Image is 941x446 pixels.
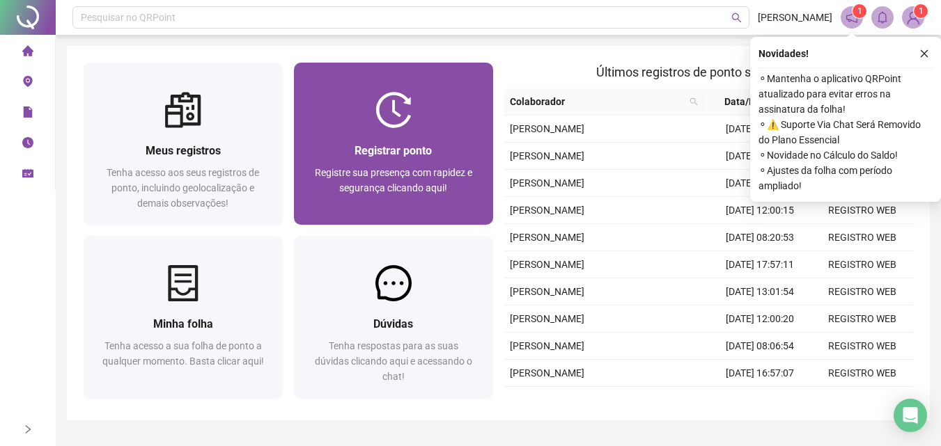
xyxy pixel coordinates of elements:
[510,367,584,379] span: [PERSON_NAME]
[146,144,221,157] span: Meus registros
[596,65,821,79] span: Últimos registros de ponto sincronizados
[758,10,832,25] span: [PERSON_NAME]
[510,313,584,324] span: [PERSON_NAME]
[510,340,584,351] span: [PERSON_NAME]
[811,333,913,360] td: REGISTRO WEB
[708,305,811,333] td: [DATE] 12:00:20
[708,333,811,360] td: [DATE] 08:06:54
[759,71,933,117] span: ⚬ Mantenha o aplicativo QRPoint atualizado para evitar erros na assinatura da folha!
[919,49,929,58] span: close
[811,278,913,305] td: REGISTRO WEB
[315,167,472,193] span: Registre sua presença com rapidez e segurança clicando aqui!
[315,340,472,382] span: Tenha respostas para as suas dúvidas clicando aqui e acessando o chat!
[811,251,913,278] td: REGISTRO WEB
[811,387,913,414] td: REGISTRO WEB
[510,150,584,161] span: [PERSON_NAME]
[510,94,684,109] span: Colaborador
[811,224,913,251] td: REGISTRO WEB
[703,88,803,116] th: Data/Hora
[22,39,33,67] span: home
[22,131,33,159] span: clock-circle
[876,11,889,24] span: bell
[84,236,283,398] a: Minha folhaTenha acesso a sua folha de ponto a qualquer momento. Basta clicar aqui!
[919,6,924,16] span: 1
[811,197,913,224] td: REGISTRO WEB
[708,197,811,224] td: [DATE] 12:00:15
[731,13,742,23] span: search
[107,167,259,209] span: Tenha acesso aos seus registros de ponto, incluindo geolocalização e demais observações!
[153,317,213,330] span: Minha folha
[708,224,811,251] td: [DATE] 08:20:53
[759,163,933,193] span: ⚬ Ajustes da folha com período ampliado!
[23,424,33,434] span: right
[102,340,264,367] span: Tenha acesso a sua folha de ponto a qualquer momento. Basta clicar aqui!
[22,100,33,128] span: file
[759,117,933,148] span: ⚬ ⚠️ Suporte Via Chat Será Removido do Plano Essencial
[294,63,493,225] a: Registrar pontoRegistre sua presença com rapidez e segurança clicando aqui!
[510,123,584,134] span: [PERSON_NAME]
[894,399,927,432] div: Open Intercom Messenger
[22,70,33,97] span: environment
[708,387,811,414] td: [DATE] 13:01:37
[759,148,933,163] span: ⚬ Novidade no Cálculo do Saldo!
[687,91,701,112] span: search
[857,6,862,16] span: 1
[294,236,493,398] a: DúvidasTenha respostas para as suas dúvidas clicando aqui e acessando o chat!
[510,232,584,243] span: [PERSON_NAME]
[914,4,928,18] sup: Atualize o seu contato no menu Meus Dados
[708,360,811,387] td: [DATE] 16:57:07
[510,259,584,270] span: [PERSON_NAME]
[811,360,913,387] td: REGISTRO WEB
[708,251,811,278] td: [DATE] 17:57:11
[355,144,432,157] span: Registrar ponto
[853,4,866,18] sup: 1
[373,317,413,330] span: Dúvidas
[510,286,584,297] span: [PERSON_NAME]
[708,170,811,197] td: [DATE] 13:00:00
[811,305,913,333] td: REGISTRO WEB
[690,97,698,106] span: search
[708,116,811,143] td: [DATE] 07:49:51
[22,161,33,189] span: schedule
[510,205,584,216] span: [PERSON_NAME]
[510,177,584,189] span: [PERSON_NAME]
[846,11,858,24] span: notification
[708,278,811,305] td: [DATE] 13:01:54
[759,46,809,61] span: Novidades !
[84,63,283,225] a: Meus registrosTenha acesso aos seus registros de ponto, incluindo geolocalização e demais observa...
[903,7,924,28] img: 91370
[708,143,811,170] td: [DATE] 17:57:09
[709,94,786,109] span: Data/Hora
